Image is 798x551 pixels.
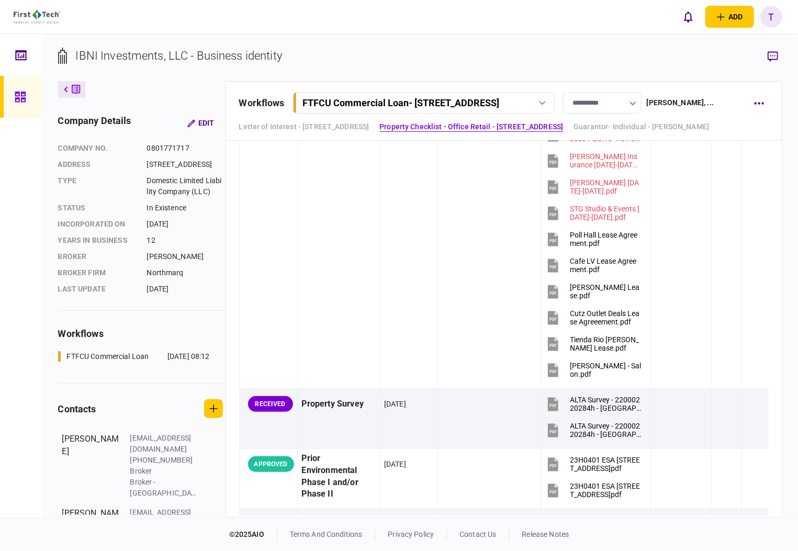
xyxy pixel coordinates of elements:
[570,362,642,378] div: Zoila Flor Bustos - Salon.pdf
[545,419,642,442] button: ALTA Survey - 22000220284h - Northeast Square 08-15-2023(5183665.1).pdf
[58,175,137,197] div: Type
[147,267,223,278] div: Northmarq
[379,121,563,132] a: Property Checklist - Office Retail - [STREET_ADDRESS]
[570,396,642,412] div: ALTA Survey - 22000220284h - Northeast Square 08-15-2023(5183665.1).pdf
[570,257,642,274] div: Cafe LV Lease Agreement.pdf
[58,159,137,170] div: address
[229,529,277,540] div: © 2025 AIO
[130,455,198,466] div: [PHONE_NUMBER]
[570,422,642,438] div: ALTA Survey - 22000220284h - Northeast Square 08-15-2023(5183665.1).pdf
[545,332,642,356] button: Tienda Rio Lempa Lease.pdf
[58,327,223,341] div: workflows
[147,203,223,213] div: In Existence
[58,284,137,295] div: last update
[570,231,642,248] div: Poll Hall Lease Agreement.pdf
[130,477,198,499] div: Broker - [GEOGRAPHIC_DATA]
[58,251,137,262] div: Broker
[239,121,369,132] a: Letter of Interest - [STREET_ADDRESS]
[76,47,282,64] div: IBNI Investments, LLC - Business identity
[302,97,500,108] div: FTFCU Commercial Loan - [STREET_ADDRESS]
[58,235,137,246] div: years in business
[545,280,642,303] button: Hamin Zarinabanu Lease.pdf
[545,175,642,199] button: Ping Cheng 4.01.25-5.31.29.pdf
[58,143,137,154] div: company no.
[459,530,496,538] a: contact us
[545,358,642,382] button: Zoila Flor Bustos - Salon.pdf
[147,219,223,230] div: [DATE]
[545,479,642,502] button: 23H0401 ESA 16 Uvalde Rd Houston TX 77015.pdf
[58,203,137,213] div: status
[545,306,642,330] button: Cutz Outlet Deals Lease Agreeement.pdf
[248,456,294,472] div: APPROVED
[58,219,137,230] div: incorporated on
[130,466,198,477] div: Broker
[14,10,60,24] img: client company logo
[384,399,406,409] div: [DATE]
[705,6,754,28] button: open adding identity options
[570,335,642,352] div: Tienda Rio Lempa Lease.pdf
[147,284,223,295] div: [DATE]
[570,309,642,326] div: Cutz Outlet Deals Lease Agreeement.pdf
[130,433,198,455] div: [EMAIL_ADDRESS][DOMAIN_NAME]
[302,392,376,416] div: Property Survey
[545,201,642,225] button: STG Studio & Events 3.01.20-7.31.26.pdf
[147,175,223,197] div: Domestic Limited Liability Company (LLC)
[570,205,642,221] div: STG Studio & Events 3.01.20-7.31.26.pdf
[545,453,642,476] button: 23H0401 ESA 16 Uvalde Rd Houston TX 77015.pdf
[545,513,642,536] button: scans_20250814_135447.pdf
[58,351,210,362] a: FTFCU Commercial Loan[DATE] 08:12
[384,459,406,469] div: [DATE]
[570,283,642,300] div: Hamin Zarinabanu Lease.pdf
[147,159,223,170] div: [STREET_ADDRESS]
[167,351,210,362] div: [DATE] 08:12
[147,143,223,154] div: 0801771717
[239,96,285,110] div: workflows
[574,121,709,132] a: Guarantor- Individual - [PERSON_NAME]
[388,530,434,538] a: privacy policy
[545,228,642,251] button: Poll Hall Lease Agreement.pdf
[570,152,642,169] div: Fred Loya Insurance 09.01.21-8.31.26.pdf
[522,530,569,538] a: release notes
[570,456,642,473] div: 23H0401 ESA 16 Uvalde Rd Houston TX 77015.pdf
[179,114,223,132] button: Edit
[760,6,782,28] button: T
[67,351,149,362] div: FTFCU Commercial Loan
[570,482,642,499] div: 23H0401 ESA 16 Uvalde Rd Houston TX 77015.pdf
[545,254,642,277] button: Cafe LV Lease Agreement.pdf
[302,513,376,537] div: Management Agreement
[545,149,642,173] button: Fred Loya Insurance 09.01.21-8.31.26.pdf
[58,402,96,416] div: contacts
[147,235,223,246] div: 12
[293,92,555,114] button: FTFCU Commercial Loan- [STREET_ADDRESS]
[570,178,642,195] div: Ping Cheng 4.01.25-5.31.29.pdf
[62,433,120,499] div: [PERSON_NAME]
[147,251,223,262] div: [PERSON_NAME]
[302,453,376,501] div: Prior Environmental Phase I and/or Phase II
[290,530,363,538] a: terms and conditions
[58,267,137,278] div: broker firm
[677,6,699,28] button: open notifications list
[248,396,293,412] div: RECEIVED
[545,392,642,416] button: ALTA Survey - 22000220284h - Northeast Square 08-15-2023(5183665.1).pdf
[130,507,198,529] div: [EMAIL_ADDRESS][DOMAIN_NAME]
[58,114,131,132] div: company details
[647,97,714,108] div: [PERSON_NAME] , ...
